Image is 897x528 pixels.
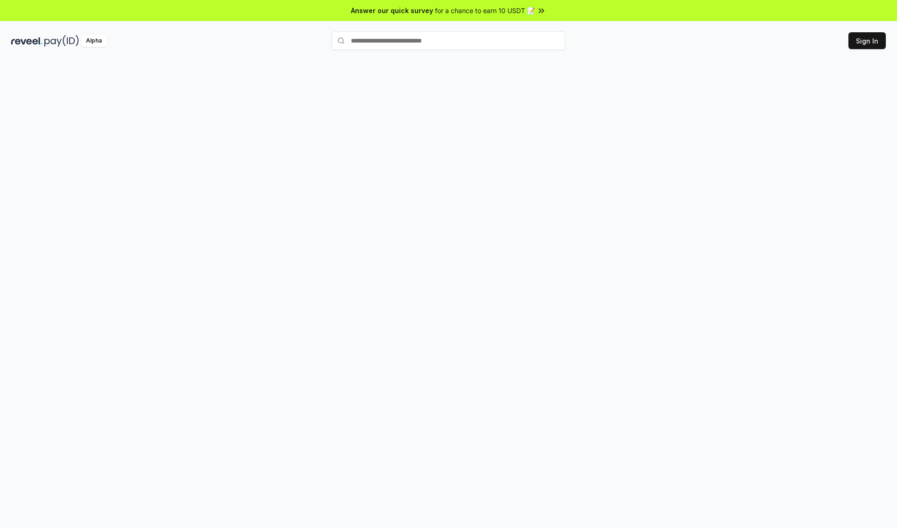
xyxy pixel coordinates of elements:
div: Alpha [81,35,107,47]
button: Sign In [848,32,886,49]
img: pay_id [44,35,79,47]
img: reveel_dark [11,35,43,47]
span: Answer our quick survey [351,6,433,15]
span: for a chance to earn 10 USDT 📝 [435,6,535,15]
